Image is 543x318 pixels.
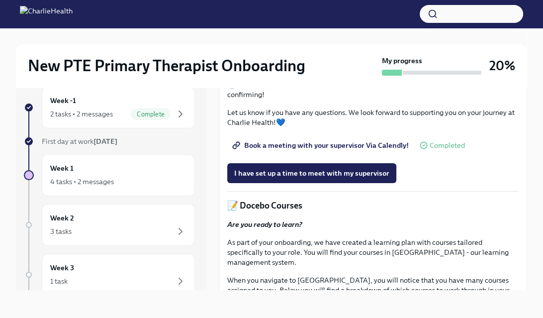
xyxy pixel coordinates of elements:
span: First day at work [42,137,117,146]
h6: Week 1 [50,163,74,174]
h6: Week 3 [50,262,74,273]
a: Week 14 tasks • 2 messages [24,154,195,196]
a: Week 23 tasks [24,204,195,246]
img: CharlieHealth [20,6,73,22]
span: Complete [131,110,171,118]
span: Completed [430,142,465,149]
p: 📝 Docebo Courses [227,200,519,212]
p: As part of your onboarding, we have created a learning plan with courses tailored specifically to... [227,237,519,267]
h6: Week -1 [50,95,76,106]
strong: My progress [382,56,422,66]
h6: Week 2 [50,212,74,223]
h3: 20% [489,57,515,75]
div: 3 tasks [50,226,72,236]
strong: Are you ready to learn? [227,220,302,229]
span: Book a meeting with your supervisor Via Calendly! [234,140,409,150]
div: 2 tasks • 2 messages [50,109,113,119]
a: Week 31 task [24,254,195,296]
a: Book a meeting with your supervisor Via Calendly! [227,135,416,155]
a: First day at work[DATE] [24,136,195,146]
h2: New PTE Primary Therapist Onboarding [28,56,305,76]
p: 🕒 : Calendly will display times in your time zone—double-check before confirming! [227,80,519,100]
p: When you navigate to [GEOGRAPHIC_DATA], you will notice that you have many courses assigned to yo... [227,275,519,315]
span: I have set up a time to meet with my supervisor [234,168,389,178]
strong: [DATE] [93,137,117,146]
div: 4 tasks • 2 messages [50,177,114,187]
button: I have set up a time to meet with my supervisor [227,163,396,183]
a: Week -12 tasks • 2 messagesComplete [24,87,195,128]
div: 1 task [50,276,68,286]
p: Let us know if you have any questions. We look forward to supporting you on your journey at Charl... [227,107,519,127]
